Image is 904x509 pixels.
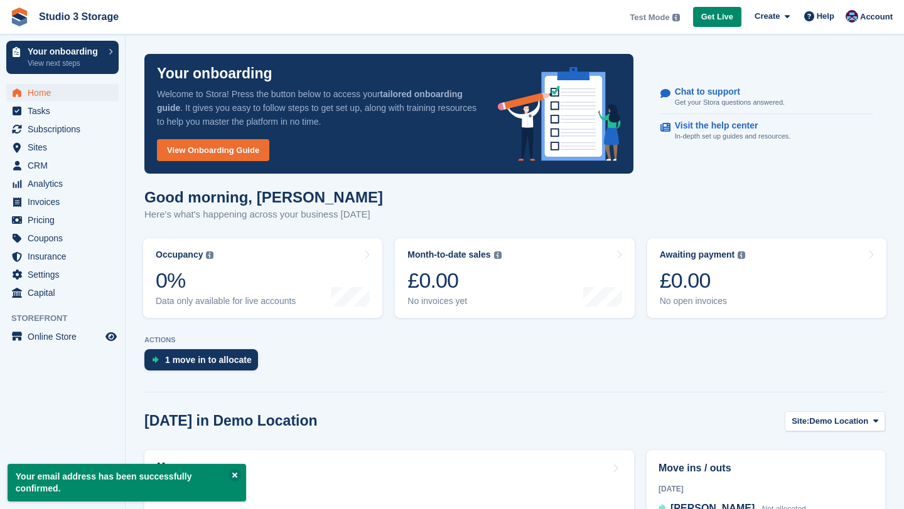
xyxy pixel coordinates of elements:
p: Welcome to Stora! Press the button below to access your . It gives you easy to follow steps to ge... [157,87,478,129]
span: Coupons [28,229,103,247]
a: menu [6,120,119,138]
span: Subscriptions [28,120,103,138]
div: No invoices yet [407,296,501,307]
a: Visit the help center In-depth set up guides and resources. [660,114,873,148]
div: £0.00 [660,268,746,293]
p: Get your Stora questions answered. [675,97,785,108]
a: Preview store [104,329,119,344]
a: Occupancy 0% Data only available for live accounts [143,238,382,318]
a: menu [6,211,119,229]
span: Get Live [701,11,733,23]
span: Help [817,10,834,23]
div: 1 move in to allocate [165,355,252,365]
img: stora-icon-8386f47178a22dfd0bd8f6a31ec36ba5ce8667c1dd55bd0f319d3a0aa187defe.svg [10,8,29,26]
a: Your onboarding View next steps [6,41,119,74]
div: Month-to-date sales [407,249,490,260]
p: ACTIONS [144,336,885,344]
a: menu [6,248,119,265]
h2: Move ins / outs [659,461,873,476]
a: Month-to-date sales £0.00 No invoices yet [395,238,634,318]
a: menu [6,266,119,283]
span: Site: [792,415,809,428]
a: menu [6,328,119,345]
p: Visit the help center [675,120,781,131]
p: Your email address has been successfully confirmed. [8,464,246,501]
span: Storefront [11,312,125,325]
div: £0.00 [407,268,501,293]
span: Home [28,84,103,102]
img: icon-info-grey-7440780725fd019a000dd9b08b2336e03edf1995a4989e88bcd33f0948082b44.svg [672,14,680,21]
span: Test Mode [630,11,669,24]
span: Demo Location [809,415,868,428]
span: Pricing [28,211,103,229]
a: Studio 3 Storage [34,6,124,27]
div: Occupancy [156,249,203,260]
span: Insurance [28,248,103,265]
span: Invoices [28,193,103,211]
div: Awaiting payment [660,249,735,260]
a: menu [6,84,119,102]
p: View next steps [28,58,102,69]
span: Online Store [28,328,103,345]
img: icon-info-grey-7440780725fd019a000dd9b08b2336e03edf1995a4989e88bcd33f0948082b44.svg [738,251,745,259]
span: Sites [28,139,103,156]
a: Awaiting payment £0.00 No open invoices [647,238,886,318]
img: Matt Whatley [846,10,858,23]
a: View Onboarding Guide [157,139,269,161]
span: Create [755,10,780,23]
button: Site: Demo Location [785,411,885,432]
span: Analytics [28,175,103,192]
h1: Good morning, [PERSON_NAME] [144,189,383,206]
a: menu [6,139,119,156]
span: CRM [28,157,103,174]
a: menu [6,175,119,192]
span: Capital [28,284,103,302]
p: Your onboarding [28,47,102,56]
a: menu [6,102,119,120]
img: onboarding-info-6c161a55d2c0e0a8cae90662b2fe09162a5109e8cc188191df67fb4f79e88e88.svg [498,67,621,161]
img: icon-info-grey-7440780725fd019a000dd9b08b2336e03edf1995a4989e88bcd33f0948082b44.svg [494,251,502,259]
div: No open invoices [660,296,746,307]
div: Data only available for live accounts [156,296,296,307]
a: menu [6,229,119,247]
p: In-depth set up guides and resources. [675,131,791,142]
a: Get Live [693,7,741,28]
a: menu [6,193,119,211]
a: 1 move in to allocate [144,349,264,377]
p: Here's what's happening across your business [DATE] [144,207,383,222]
img: icon-info-grey-7440780725fd019a000dd9b08b2336e03edf1995a4989e88bcd33f0948082b44.svg [206,251,213,259]
a: Chat to support Get your Stora questions answered. [660,80,873,115]
span: Account [860,11,893,23]
a: menu [6,284,119,302]
h2: [DATE] in Demo Location [144,412,318,429]
span: Tasks [28,102,103,120]
p: Your onboarding [157,66,272,81]
div: 0% [156,268,296,293]
span: Settings [28,266,103,283]
img: move_ins_to_allocate_icon-fdf77a2bb77ea45bf5b3d319d69a93e2d87916cf1d5bf7949dd705db3b84f3ca.svg [152,356,159,364]
a: menu [6,157,119,174]
p: Chat to support [675,87,775,97]
div: [DATE] [659,483,873,495]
